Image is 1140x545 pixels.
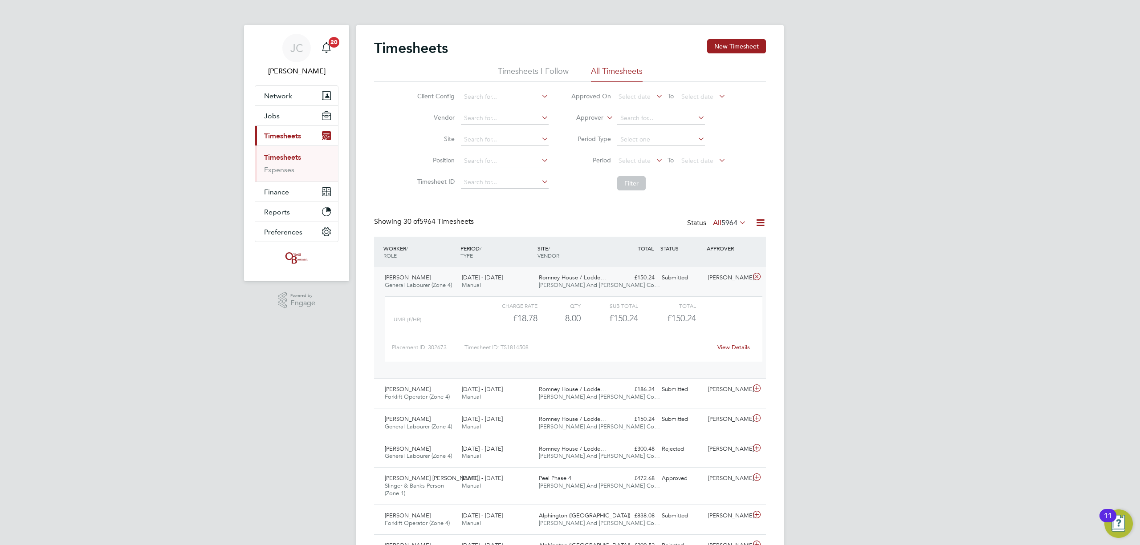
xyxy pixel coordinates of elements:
[255,106,338,125] button: Jobs
[381,240,458,263] div: WORKER
[704,471,751,486] div: [PERSON_NAME]
[612,442,658,456] div: £300.48
[385,385,431,393] span: [PERSON_NAME]
[255,66,338,77] span: James Crawley
[462,415,503,423] span: [DATE] - [DATE]
[462,393,481,400] span: Manual
[704,412,751,427] div: [PERSON_NAME]
[617,176,646,190] button: Filter
[539,474,571,482] span: Peel Phase 4
[658,509,704,523] div: Submitted
[284,251,309,265] img: oneillandbrennan-logo-retina.png
[385,445,431,452] span: [PERSON_NAME]
[385,452,452,460] span: General Labourer (Zone 4)
[707,39,766,53] button: New Timesheet
[617,112,705,125] input: Search for...
[403,217,474,226] span: 5964 Timesheets
[458,240,535,263] div: PERIOD
[658,442,704,456] div: Rejected
[462,274,503,281] span: [DATE] - [DATE]
[385,512,431,519] span: [PERSON_NAME]
[571,135,611,143] label: Period Type
[264,188,289,196] span: Finance
[385,415,431,423] span: [PERSON_NAME]
[658,382,704,397] div: Submitted
[403,217,419,226] span: 30 of
[617,133,705,146] input: Select one
[374,217,476,226] div: Showing
[318,34,335,62] a: 20
[480,245,481,252] span: /
[461,91,549,103] input: Search for...
[658,412,704,427] div: Submitted
[392,340,464,355] div: Placement ID: 302673
[704,442,751,456] div: [PERSON_NAME]
[704,382,751,397] div: [PERSON_NAME]
[290,292,315,299] span: Powered by
[581,300,638,311] div: Sub Total
[537,300,581,311] div: QTY
[537,252,559,259] span: VENDOR
[278,292,316,309] a: Powered byEngage
[539,445,606,452] span: Romney House / Lockle…
[537,311,581,326] div: 8.00
[539,281,660,289] span: [PERSON_NAME] And [PERSON_NAME] Co…
[264,208,290,216] span: Reports
[498,66,569,82] li: Timesheets I Follow
[264,132,301,140] span: Timesheets
[619,157,651,165] span: Select date
[374,39,448,57] h2: Timesheets
[461,176,549,189] input: Search for...
[665,154,676,166] span: To
[704,270,751,285] div: [PERSON_NAME]
[255,126,338,145] button: Timesheets
[591,66,643,82] li: All Timesheets
[612,509,658,523] div: £838.08
[415,92,455,100] label: Client Config
[264,166,294,174] a: Expenses
[713,218,746,227] label: All
[539,482,660,489] span: [PERSON_NAME] And [PERSON_NAME] Co…
[385,274,431,281] span: [PERSON_NAME]
[539,512,630,519] span: Alphington ([GEOGRAPHIC_DATA])
[255,34,338,77] a: JC[PERSON_NAME]
[548,245,550,252] span: /
[415,178,455,186] label: Timesheet ID
[460,252,473,259] span: TYPE
[612,382,658,397] div: £186.24
[385,474,478,482] span: [PERSON_NAME] [PERSON_NAME]
[581,311,638,326] div: £150.24
[539,393,660,400] span: [PERSON_NAME] And [PERSON_NAME] Co…
[462,445,503,452] span: [DATE] - [DATE]
[264,112,280,120] span: Jobs
[539,452,660,460] span: [PERSON_NAME] And [PERSON_NAME] Co…
[462,452,481,460] span: Manual
[535,240,612,263] div: SITE
[406,245,408,252] span: /
[1104,516,1112,527] div: 11
[462,423,481,430] span: Manual
[264,153,301,161] a: Timesheets
[717,343,750,351] a: View Details
[415,156,455,164] label: Position
[255,145,338,182] div: Timesheets
[704,509,751,523] div: [PERSON_NAME]
[415,113,455,121] label: Vendor
[539,519,660,527] span: [PERSON_NAME] And [PERSON_NAME] Co…
[612,412,658,427] div: £150.24
[658,471,704,486] div: Approved
[462,519,481,527] span: Manual
[462,385,503,393] span: [DATE] - [DATE]
[480,311,537,326] div: £18.78
[264,92,292,100] span: Network
[255,202,338,222] button: Reports
[244,25,349,281] nav: Main navigation
[539,415,606,423] span: Romney House / Lockle…
[721,218,737,227] span: 5964
[329,37,339,48] span: 20
[539,274,606,281] span: Romney House / Lockle…
[461,133,549,146] input: Search for...
[667,313,696,323] span: £150.24
[255,222,338,242] button: Preferences
[571,92,611,100] label: Approved On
